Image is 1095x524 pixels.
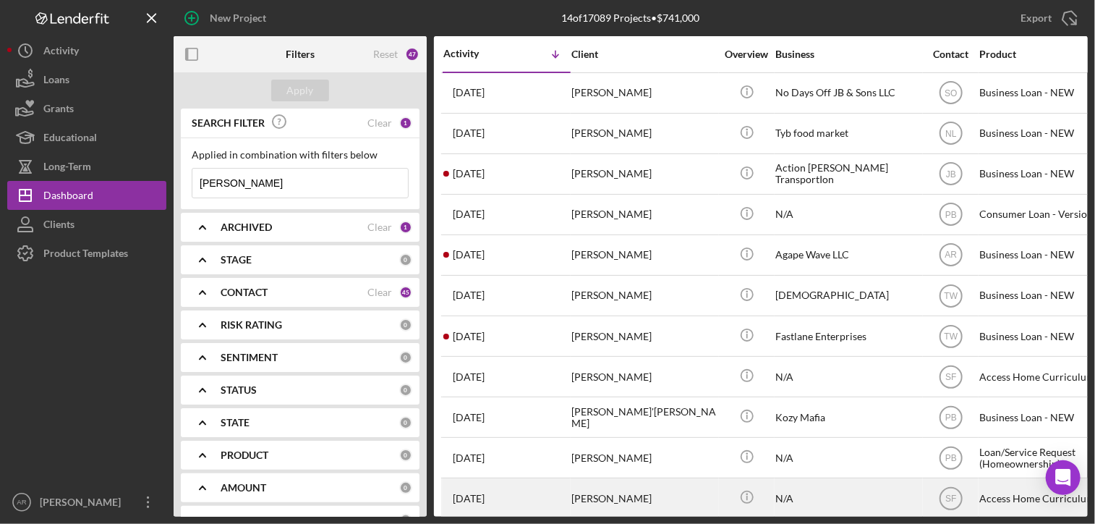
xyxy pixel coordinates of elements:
[221,254,252,266] b: STAGE
[453,87,485,98] time: 2025-08-18 20:49
[571,195,716,234] div: [PERSON_NAME]
[221,482,266,494] b: AMOUNT
[945,453,956,463] text: PB
[453,249,485,261] time: 2025-04-30 04:27
[43,152,91,185] div: Long-Term
[775,195,920,234] div: N/A
[453,371,485,383] time: 2025-02-13 17:42
[775,276,920,315] div: [DEMOGRAPHIC_DATA]
[7,152,166,181] a: Long-Term
[43,210,74,242] div: Clients
[405,47,419,62] div: 47
[43,36,79,69] div: Activity
[7,239,166,268] button: Product Templates
[43,239,128,271] div: Product Templates
[945,413,956,423] text: PB
[367,287,392,298] div: Clear
[7,181,166,210] button: Dashboard
[36,488,130,520] div: [PERSON_NAME]
[399,481,412,494] div: 0
[399,384,412,397] div: 0
[192,149,409,161] div: Applied in combination with filters below
[221,449,268,461] b: PRODUCT
[453,452,485,464] time: 2024-07-25 06:44
[399,416,412,429] div: 0
[7,94,166,123] button: Grants
[453,412,485,423] time: 2024-12-12 20:32
[399,221,412,234] div: 1
[775,155,920,193] div: Action [PERSON_NAME] TransportIon
[453,331,485,342] time: 2025-04-02 16:33
[43,65,69,98] div: Loans
[775,398,920,436] div: Kozy Mafia
[7,210,166,239] button: Clients
[571,74,716,112] div: [PERSON_NAME]
[221,221,272,233] b: ARCHIVED
[1006,4,1088,33] button: Export
[453,290,485,301] time: 2025-04-04 21:19
[443,48,507,59] div: Activity
[945,210,956,220] text: PB
[775,479,920,517] div: N/A
[399,117,412,130] div: 1
[571,479,716,517] div: [PERSON_NAME]
[571,317,716,355] div: [PERSON_NAME]
[945,129,957,139] text: NL
[945,372,956,382] text: SF
[221,384,257,396] b: STATUS
[221,287,268,298] b: CONTACT
[367,117,392,129] div: Clear
[1046,460,1081,495] div: Open Intercom Messenger
[571,236,716,274] div: [PERSON_NAME]
[399,449,412,462] div: 0
[571,48,716,60] div: Client
[174,4,281,33] button: New Project
[399,286,412,299] div: 45
[7,36,166,65] button: Activity
[7,123,166,152] a: Educational
[7,488,166,517] button: AR[PERSON_NAME]
[453,493,485,504] time: 2024-06-08 03:51
[945,250,957,261] text: AR
[453,127,485,139] time: 2025-07-23 17:14
[945,169,955,179] text: JB
[399,253,412,266] div: 0
[210,4,266,33] div: New Project
[271,80,329,101] button: Apply
[775,48,920,60] div: Business
[453,208,485,220] time: 2025-05-12 15:22
[43,123,97,156] div: Educational
[945,88,957,98] text: SO
[287,80,314,101] div: Apply
[775,439,920,477] div: N/A
[775,114,920,153] div: Tyb food market
[720,48,774,60] div: Overview
[571,276,716,315] div: [PERSON_NAME]
[1021,4,1052,33] div: Export
[367,221,392,233] div: Clear
[561,12,699,24] div: 14 of 17089 Projects • $741,000
[221,417,250,428] b: STATE
[944,291,958,301] text: TW
[775,74,920,112] div: No Days Off JB & Sons LLC
[43,181,93,214] div: Dashboard
[221,319,282,331] b: RISK RATING
[571,439,716,477] div: [PERSON_NAME]
[399,351,412,364] div: 0
[43,94,74,127] div: Grants
[571,398,716,436] div: [PERSON_NAME]'[PERSON_NAME]
[944,331,958,342] text: TW
[571,155,716,193] div: [PERSON_NAME]
[7,65,166,94] button: Loans
[571,358,716,396] div: [PERSON_NAME]
[775,317,920,355] div: Fastlane Enterprises
[221,352,278,363] b: SENTIMENT
[945,494,956,504] text: SF
[453,168,485,179] time: 2025-06-08 21:12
